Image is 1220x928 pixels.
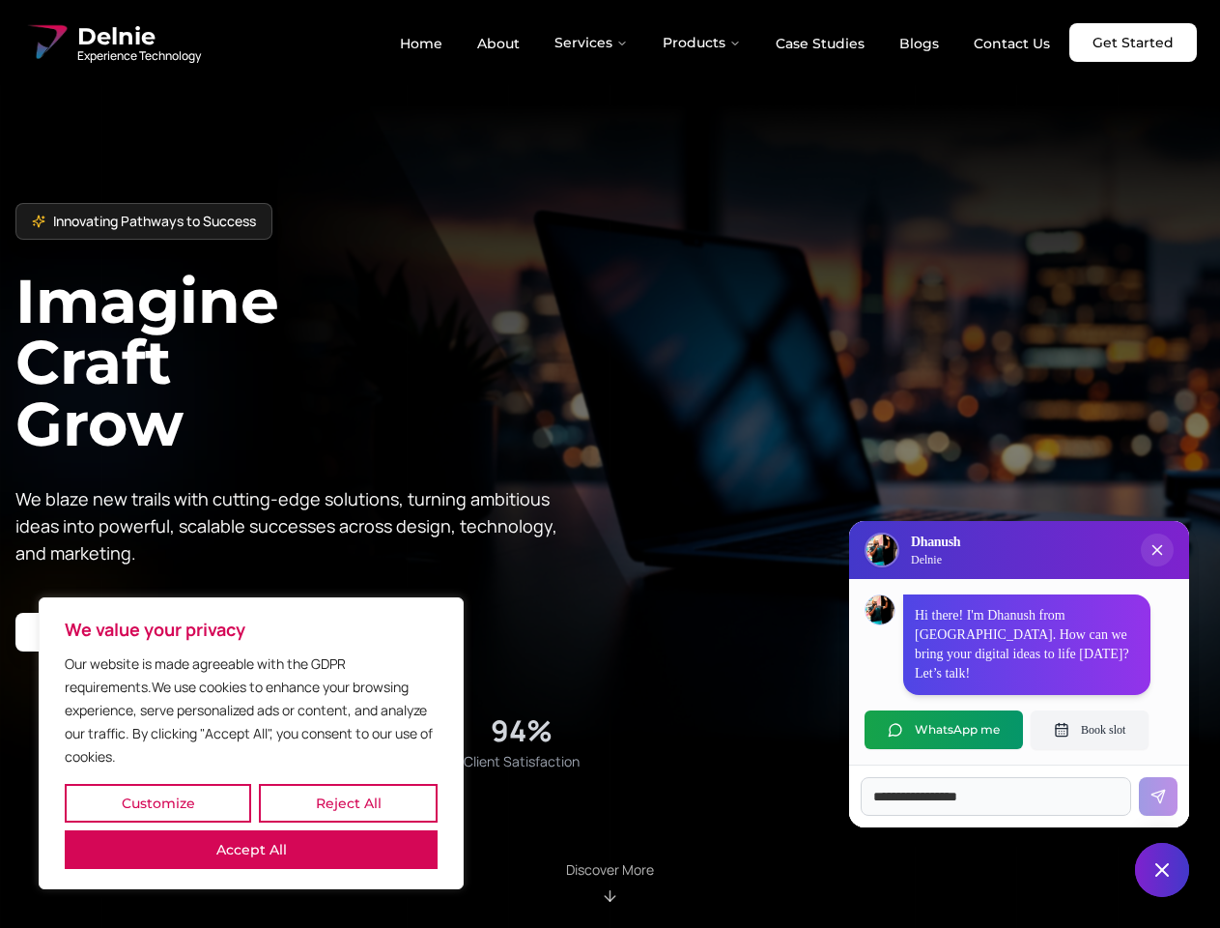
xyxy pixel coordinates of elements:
[23,19,201,66] a: Delnie Logo Full
[77,48,201,64] span: Experience Technology
[865,710,1023,749] button: WhatsApp me
[65,652,438,768] p: Our website is made agreeable with the GDPR requirements.We use cookies to enhance your browsing ...
[647,23,756,62] button: Products
[566,860,654,905] div: Scroll to About section
[566,860,654,880] p: Discover More
[65,784,251,823] button: Customize
[65,618,438,641] p: We value your privacy
[884,27,954,60] a: Blogs
[384,27,458,60] a: Home
[462,27,535,60] a: About
[911,533,960,552] h3: Dhanush
[77,21,201,52] span: Delnie
[15,613,237,652] a: Start your project with us
[15,271,610,453] h1: Imagine Craft Grow
[259,784,438,823] button: Reject All
[866,535,897,565] img: Delnie Logo
[958,27,1065,60] a: Contact Us
[491,713,553,748] div: 94%
[1031,710,1149,749] button: Book slot
[464,752,580,771] span: Client Satisfaction
[915,606,1139,683] p: Hi there! I'm Dhanush from [GEOGRAPHIC_DATA]. How can we bring your digital ideas to life [DATE]?...
[53,212,256,231] span: Innovating Pathways to Success
[539,23,643,62] button: Services
[384,23,1065,62] nav: Main
[865,595,894,624] img: Dhanush
[15,485,572,566] p: We blaze new trails with cutting-edge solutions, turning ambitious ideas into powerful, scalable ...
[1069,23,1197,62] a: Get Started
[760,27,880,60] a: Case Studies
[1135,843,1189,897] button: Close chat
[23,19,70,66] img: Delnie Logo
[911,552,960,567] p: Delnie
[1141,534,1174,566] button: Close chat popup
[65,830,438,869] button: Accept All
